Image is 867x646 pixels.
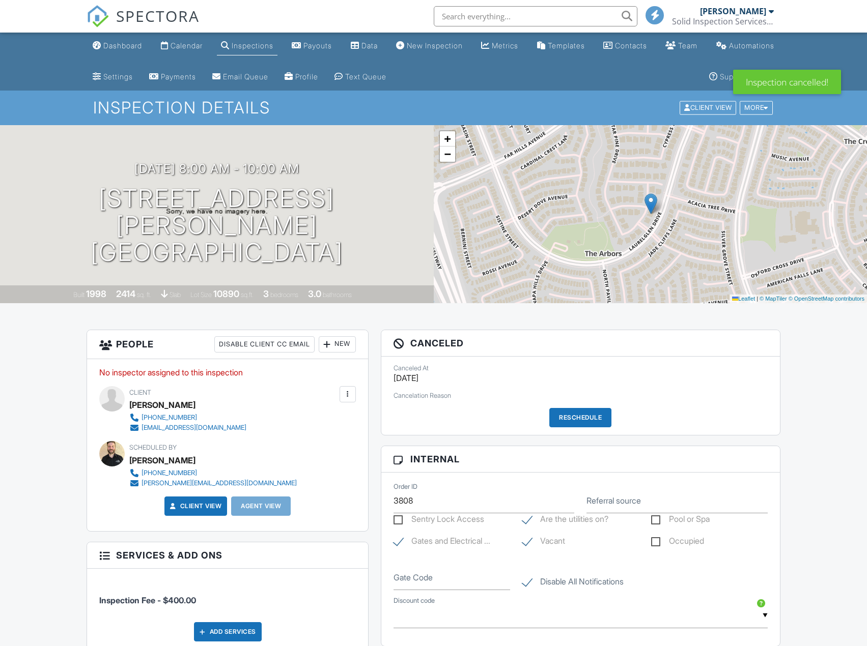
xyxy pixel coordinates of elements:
a: SPECTORA [87,14,200,35]
div: Email Queue [223,72,268,81]
a: Dashboard [89,37,146,55]
a: Payouts [288,37,336,55]
span: sq.ft. [241,291,254,299]
label: Are the utilities on? [522,514,608,527]
a: Zoom out [440,146,455,162]
div: Reschedule [549,408,611,427]
div: Payouts [303,41,332,50]
div: New [319,336,356,353]
span: bedrooms [270,291,298,299]
h3: People [87,330,368,359]
h1: Inspection Details [93,99,774,116]
div: Settings [103,72,133,81]
div: [PERSON_NAME] [700,6,766,16]
a: Inspections [217,37,277,55]
a: Support Center [705,68,778,86]
div: [EMAIL_ADDRESS][DOMAIN_NAME] [142,424,246,432]
div: [PHONE_NUMBER] [142,414,197,422]
span: Lot Size [190,291,212,299]
div: Inspection cancelled! [733,70,841,94]
h3: Canceled [381,330,780,357]
div: Calendar [171,41,203,50]
div: Payments [161,72,196,81]
span: + [444,132,451,145]
a: Metrics [477,37,522,55]
label: Sentry Lock Access [394,514,484,527]
label: Pool or Spa [651,514,710,527]
a: Calendar [157,37,207,55]
a: Automations (Basic) [712,37,778,55]
img: The Best Home Inspection Software - Spectora [87,5,109,27]
span: Scheduled By [129,444,177,451]
a: New Inspection [392,37,467,55]
a: Templates [533,37,589,55]
label: Gate Code [394,572,433,583]
span: Client [129,389,151,396]
div: Canceled At [394,364,768,372]
a: Payments [145,68,200,86]
label: Vacant [522,536,565,549]
div: Dashboard [103,41,142,50]
a: [EMAIL_ADDRESS][DOMAIN_NAME] [129,423,246,433]
a: Settings [89,68,137,86]
p: [DATE] [394,372,768,384]
div: Inspections [232,41,273,50]
div: [PERSON_NAME] [129,453,195,468]
a: Team [661,37,702,55]
div: 10890 [213,288,239,299]
div: Add Services [194,622,262,641]
a: Data [347,37,382,55]
a: [PERSON_NAME][EMAIL_ADDRESS][DOMAIN_NAME] [129,478,297,488]
label: Discount code [394,596,435,605]
h3: Services & Add ons [87,542,368,569]
div: Data [361,41,378,50]
h3: [DATE] 8:00 am - 10:00 am [134,162,299,175]
span: SPECTORA [116,5,200,26]
a: Client View [679,103,739,111]
a: Leaflet [732,296,755,302]
div: [PHONE_NUMBER] [142,469,197,477]
h3: Internal [381,446,780,473]
a: Contacts [599,37,651,55]
label: Gates and Electrical Panels unlocked [394,536,490,549]
div: Cancelation Reason [394,392,768,400]
a: Zoom in [440,131,455,146]
span: − [444,148,451,160]
span: Built [73,291,85,299]
div: New Inspection [407,41,463,50]
span: Inspection Fee - $400.00 [99,595,196,605]
span: | [757,296,758,302]
div: Disable Client CC Email [214,336,315,353]
div: Metrics [492,41,518,50]
a: Client View [168,501,222,511]
a: Text Queue [330,68,390,86]
label: Referral source [586,495,641,506]
div: Profile [295,72,318,81]
label: Disable All Notifications [522,577,624,590]
span: bathrooms [323,291,352,299]
div: 3.0 [308,288,321,299]
div: More [740,101,773,115]
li: Service: Inspection Fee [99,576,356,614]
span: slab [170,291,181,299]
div: [PERSON_NAME] [129,397,195,413]
a: © OpenStreetMap contributors [789,296,864,302]
div: Templates [548,41,585,50]
div: 2414 [116,288,135,299]
span: sq. ft. [137,291,151,299]
div: [PERSON_NAME][EMAIL_ADDRESS][DOMAIN_NAME] [142,479,297,487]
a: [PHONE_NUMBER] [129,413,246,423]
label: Occupied [651,536,704,549]
div: Support Center [720,72,774,81]
div: Contacts [615,41,647,50]
div: 1998 [86,288,106,299]
input: Search everything... [434,6,637,26]
input: Gate Code [394,565,510,590]
div: Solid Inspection Services LLC [672,16,774,26]
a: Email Queue [208,68,272,86]
img: Marker [645,193,657,214]
div: Team [678,41,697,50]
div: Client View [680,101,736,115]
p: No inspector assigned to this inspection [99,367,356,378]
div: Automations [729,41,774,50]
